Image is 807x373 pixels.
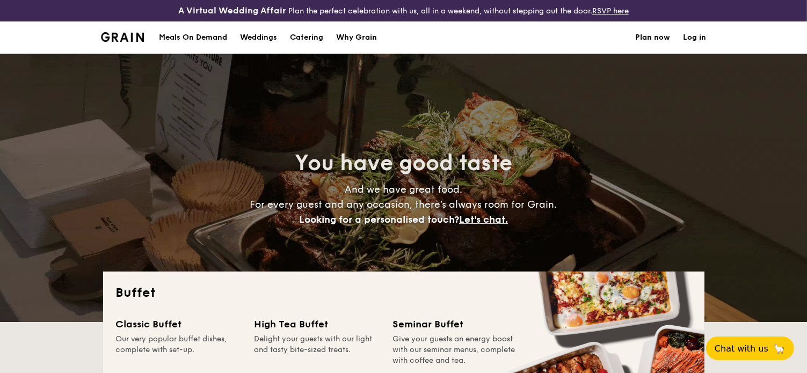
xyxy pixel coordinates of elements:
[152,21,234,54] a: Meals On Demand
[592,6,629,16] a: RSVP here
[116,284,692,302] h2: Buffet
[101,32,144,42] img: Grain
[393,317,519,332] div: Seminar Buffet
[459,214,508,225] span: Let's chat.
[116,317,242,332] div: Classic Buffet
[101,32,144,42] a: Logotype
[234,21,283,54] a: Weddings
[330,21,383,54] a: Why Grain
[255,334,380,366] div: Delight your guests with our light and tasty bite-sized treats.
[240,21,277,54] div: Weddings
[715,343,768,354] span: Chat with us
[283,21,330,54] a: Catering
[773,342,786,355] span: 🦙
[706,337,794,360] button: Chat with us🦙
[636,21,671,54] a: Plan now
[250,184,557,225] span: And we have great food. For every guest and any occasion, there’s always room for Grain.
[178,4,286,17] h4: A Virtual Wedding Affair
[255,317,380,332] div: High Tea Buffet
[336,21,377,54] div: Why Grain
[684,21,707,54] a: Log in
[116,334,242,366] div: Our very popular buffet dishes, complete with set-up.
[299,214,459,225] span: Looking for a personalised touch?
[159,21,227,54] div: Meals On Demand
[393,334,519,366] div: Give your guests an energy boost with our seminar menus, complete with coffee and tea.
[135,4,673,17] div: Plan the perfect celebration with us, all in a weekend, without stepping out the door.
[290,21,323,54] h1: Catering
[295,150,512,176] span: You have good taste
